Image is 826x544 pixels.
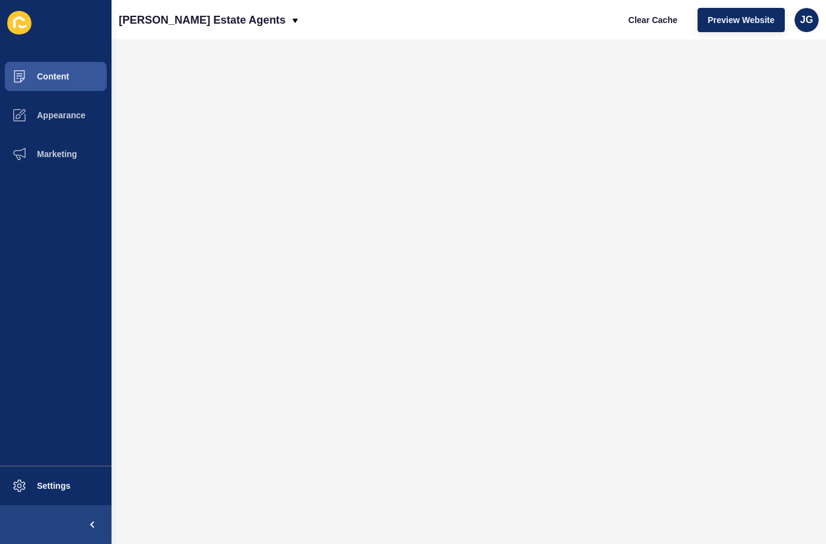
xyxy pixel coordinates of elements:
p: [PERSON_NAME] Estate Agents [119,5,285,35]
span: Clear Cache [628,14,678,26]
span: JG [800,14,813,26]
button: Preview Website [698,8,785,32]
button: Clear Cache [618,8,688,32]
span: Preview Website [708,14,774,26]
